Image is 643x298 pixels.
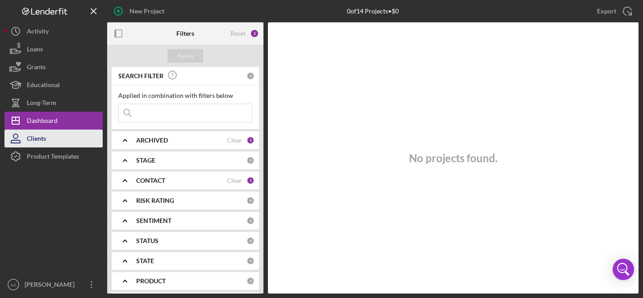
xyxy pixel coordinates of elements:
[27,22,49,42] div: Activity
[136,237,159,244] b: STATUS
[167,49,203,63] button: Apply
[11,282,17,287] text: AA
[4,147,103,165] button: Product Templates
[107,2,173,20] button: New Project
[118,72,163,80] b: SEARCH FILTER
[27,130,46,150] div: Clients
[136,197,174,204] b: RISK RATING
[246,72,255,80] div: 0
[4,276,103,294] button: AA[PERSON_NAME]
[227,137,242,144] div: Clear
[136,157,155,164] b: STAGE
[246,217,255,225] div: 0
[227,177,242,184] div: Clear
[27,40,43,60] div: Loans
[597,2,616,20] div: Export
[27,58,46,78] div: Grants
[27,94,56,114] div: Long-Term
[136,137,168,144] b: ARCHIVED
[246,156,255,164] div: 0
[347,8,399,15] div: 0 of 14 Projects • $0
[246,136,255,144] div: 1
[22,276,80,296] div: [PERSON_NAME]
[4,40,103,58] button: Loans
[4,22,103,40] button: Activity
[136,217,171,224] b: SENTIMENT
[4,58,103,76] button: Grants
[613,259,634,280] div: Open Intercom Messenger
[118,92,252,99] div: Applied in combination with filters below
[4,112,103,130] button: Dashboard
[136,277,166,285] b: PRODUCT
[129,2,164,20] div: New Project
[246,257,255,265] div: 0
[136,257,154,264] b: STATE
[250,29,259,38] div: 2
[27,112,58,132] div: Dashboard
[230,30,246,37] div: Reset
[409,152,497,164] h3: No projects found.
[4,130,103,147] button: Clients
[4,76,103,94] button: Educational
[27,147,79,168] div: Product Templates
[177,49,194,63] div: Apply
[246,197,255,205] div: 0
[588,2,639,20] button: Export
[27,76,60,96] div: Educational
[246,237,255,245] div: 0
[176,30,194,37] b: Filters
[4,94,103,112] button: Long-Term
[246,277,255,285] div: 0
[136,177,165,184] b: CONTACT
[246,176,255,185] div: 1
